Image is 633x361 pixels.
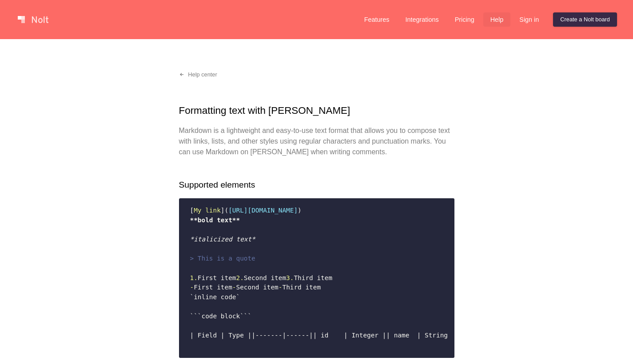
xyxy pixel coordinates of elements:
[179,179,454,192] h2: Supported elements
[190,255,255,262] span: > This is a quote
[190,313,202,320] span: ```
[190,207,194,214] span: [
[236,284,278,291] span: Second item
[190,293,240,301] span: `inline code`
[190,236,255,243] span: *italicized text*
[202,313,240,320] span: code block
[398,12,446,27] a: Integrations
[448,12,482,27] a: Pricing
[236,274,243,281] span: 2.
[483,12,511,27] a: Help
[198,274,236,281] span: First item
[185,202,449,353] code: | Field | Type | |-------|------| | id | Integer | | name | String | | active | Boolean |
[282,284,321,291] span: Third item
[279,284,283,291] span: -
[194,207,221,214] span: My link
[294,274,332,281] span: Third item
[172,68,224,82] a: Help center
[190,284,194,291] span: -
[221,207,228,214] span: ](
[240,313,251,320] span: ```
[286,274,294,281] span: 3.
[228,207,298,214] span: [URL][DOMAIN_NAME]
[179,125,454,157] p: Markdown is a lightweight and easy-to-use text format that allows you to compose text with links,...
[357,12,397,27] a: Features
[190,274,198,281] span: 1.
[179,103,454,118] h1: Formatting text with [PERSON_NAME]
[512,12,546,27] a: Sign in
[553,12,617,27] a: Create a Nolt board
[194,284,232,291] span: First item
[232,284,236,291] span: -
[298,207,302,214] span: )
[244,274,286,281] span: Second item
